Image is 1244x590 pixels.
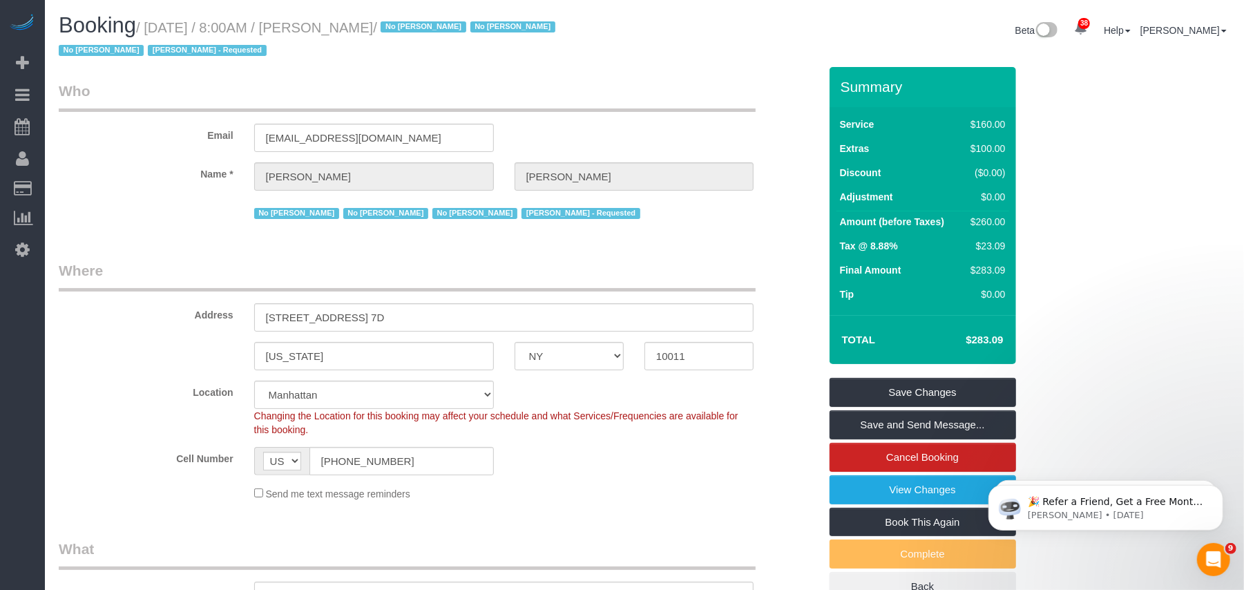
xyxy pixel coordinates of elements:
[968,456,1244,553] iframe: Intercom notifications message
[842,334,876,345] strong: Total
[965,215,1005,229] div: $260.00
[8,14,36,33] img: Automaid Logo
[1104,25,1131,36] a: Help
[148,45,266,56] span: [PERSON_NAME] - Requested
[381,21,466,32] span: No [PERSON_NAME]
[48,303,244,322] label: Address
[840,287,854,301] label: Tip
[830,410,1016,439] a: Save and Send Message...
[254,208,339,219] span: No [PERSON_NAME]
[59,260,756,292] legend: Where
[515,162,754,191] input: Last Name
[840,142,870,155] label: Extras
[965,190,1005,204] div: $0.00
[470,21,555,32] span: No [PERSON_NAME]
[59,20,559,59] small: / [DATE] / 8:00AM / [PERSON_NAME]
[266,488,410,499] span: Send me text message reminders
[840,117,874,131] label: Service
[841,79,1009,95] h3: Summary
[1140,25,1227,36] a: [PERSON_NAME]
[965,117,1005,131] div: $160.00
[840,166,881,180] label: Discount
[309,447,494,475] input: Cell Number
[59,539,756,570] legend: What
[1015,25,1058,36] a: Beta
[644,342,754,370] input: Zip Code
[1067,14,1094,44] a: 38
[254,162,494,191] input: First Name
[48,124,244,142] label: Email
[840,239,898,253] label: Tax @ 8.88%
[965,166,1005,180] div: ($0.00)
[1035,22,1058,40] img: New interface
[1197,543,1230,576] iframe: Intercom live chat
[59,13,136,37] span: Booking
[965,263,1005,277] div: $283.09
[521,208,640,219] span: [PERSON_NAME] - Requested
[1225,543,1236,554] span: 9
[965,239,1005,253] div: $23.09
[840,215,944,229] label: Amount (before Taxes)
[1078,18,1090,29] span: 38
[60,40,236,189] span: 🎉 Refer a Friend, Get a Free Month! 🎉 Love Automaid? Share the love! When you refer a friend who ...
[60,53,238,66] p: Message from Ellie, sent 3d ago
[48,447,244,466] label: Cell Number
[254,124,494,152] input: Email
[432,208,517,219] span: No [PERSON_NAME]
[48,162,244,181] label: Name *
[924,334,1003,346] h4: $283.09
[254,342,494,370] input: City
[254,410,738,435] span: Changing the Location for this booking may affect your schedule and what Services/Frequencies are...
[343,208,428,219] span: No [PERSON_NAME]
[59,45,144,56] span: No [PERSON_NAME]
[830,443,1016,472] a: Cancel Booking
[965,142,1005,155] div: $100.00
[830,475,1016,504] a: View Changes
[840,263,901,277] label: Final Amount
[840,190,893,204] label: Adjustment
[830,508,1016,537] a: Book This Again
[59,81,756,112] legend: Who
[965,287,1005,301] div: $0.00
[830,378,1016,407] a: Save Changes
[48,381,244,399] label: Location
